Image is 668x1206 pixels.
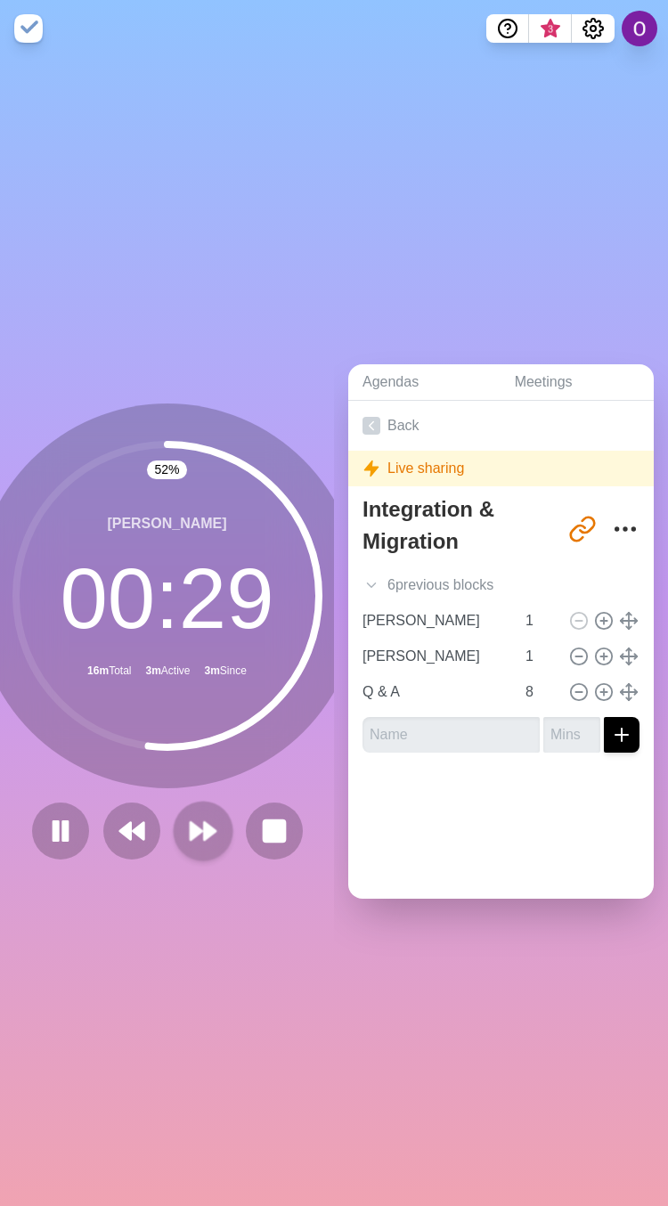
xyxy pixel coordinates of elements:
input: Name [355,639,515,674]
input: Mins [518,639,561,674]
img: timeblocks logo [14,14,43,43]
button: Share link [565,511,600,547]
button: Settings [572,14,615,43]
div: 6 previous block [348,567,654,603]
button: More [607,511,643,547]
button: What’s new [529,14,572,43]
input: Name [355,674,515,710]
a: Back [348,401,654,451]
span: 3 [543,22,558,37]
input: Name [355,603,515,639]
input: Name [363,717,540,753]
span: s [486,574,493,596]
a: Meetings [501,364,654,401]
div: Live sharing [348,451,654,486]
input: Mins [518,603,561,639]
button: Help [486,14,529,43]
input: Mins [543,717,600,753]
input: Mins [518,674,561,710]
a: Agendas [348,364,501,401]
